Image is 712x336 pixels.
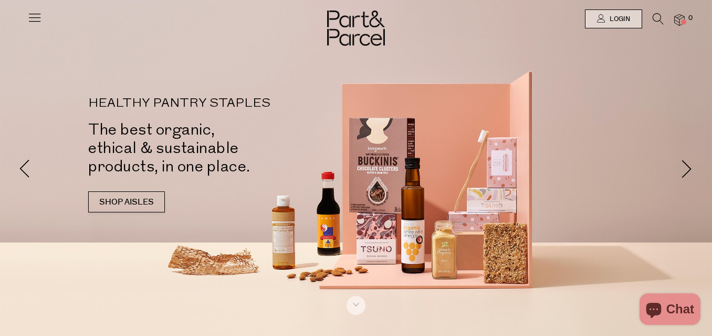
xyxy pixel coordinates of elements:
[686,14,695,23] span: 0
[88,120,372,176] h2: The best organic, ethical & sustainable products, in one place.
[88,97,372,110] p: HEALTHY PANTRY STAPLES
[88,191,165,212] a: SHOP AISLES
[607,15,630,24] span: Login
[636,293,704,328] inbox-online-store-chat: Shopify online store chat
[585,9,642,28] a: Login
[327,11,385,46] img: Part&Parcel
[674,14,685,25] a: 0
